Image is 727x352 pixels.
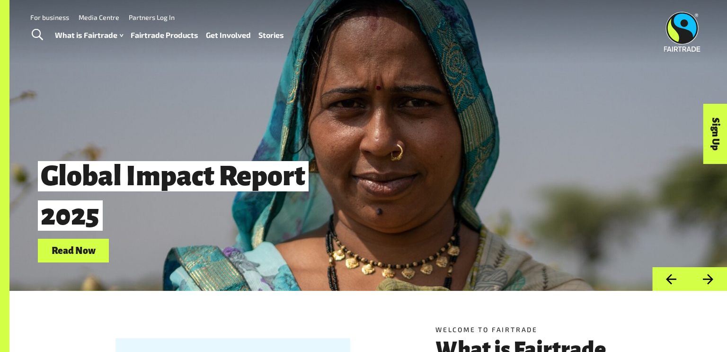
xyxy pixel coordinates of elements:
[652,267,690,291] button: Previous
[131,28,198,42] a: Fairtrade Products
[206,28,251,42] a: Get Involved
[664,12,700,52] img: Fairtrade Australia New Zealand logo
[435,325,621,334] h5: Welcome to Fairtrade
[30,13,69,21] a: For business
[38,161,309,231] span: Global Impact Report 2025
[258,28,284,42] a: Stories
[26,23,49,47] a: Toggle Search
[690,267,727,291] button: Next
[79,13,119,21] a: Media Centre
[129,13,175,21] a: Partners Log In
[55,28,123,42] a: What is Fairtrade
[38,239,109,263] a: Read Now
